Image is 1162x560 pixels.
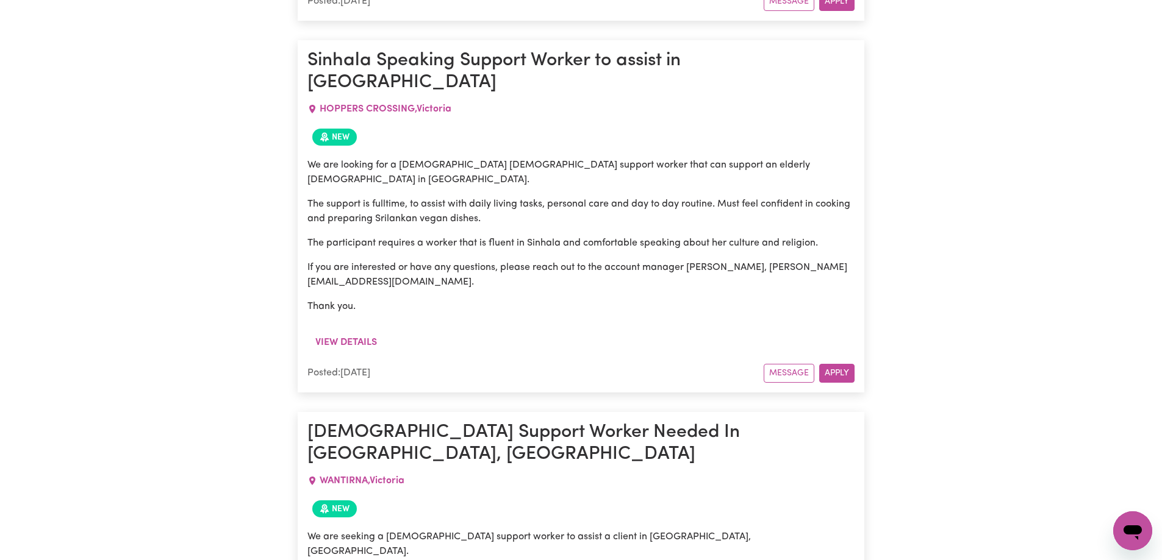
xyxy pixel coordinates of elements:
button: View details [307,331,385,354]
h1: [DEMOGRAPHIC_DATA] Support Worker Needed In [GEOGRAPHIC_DATA], [GEOGRAPHIC_DATA] [307,422,855,466]
p: The participant requires a worker that is fluent in Sinhala and comfortable speaking about her cu... [307,236,855,250]
span: WANTIRNA , Victoria [320,476,404,486]
p: Thank you. [307,299,855,314]
iframe: 启动消息传送窗口的按钮 [1113,511,1152,550]
p: If you are interested or have any questions, please reach out to the account manager [PERSON_NAME... [307,260,855,289]
span: HOPPERS CROSSING , Victoria [320,104,451,114]
h1: Sinhala Speaking Support Worker to assist in [GEOGRAPHIC_DATA] [307,50,855,94]
p: We are looking for a [DEMOGRAPHIC_DATA] [DEMOGRAPHIC_DATA] support worker that can support an eld... [307,158,855,187]
div: Posted: [DATE] [307,366,764,380]
button: Apply for this job [819,364,855,383]
button: Message [764,364,814,383]
span: Job posted within the last 30 days [312,129,357,146]
p: We are seeking a [DEMOGRAPHIC_DATA] support worker to assist a client in [GEOGRAPHIC_DATA], [GEOG... [307,530,855,559]
p: The support is fulltime, to assist with daily living tasks, personal care and day to day routine.... [307,197,855,226]
span: Job posted within the last 30 days [312,500,357,517]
